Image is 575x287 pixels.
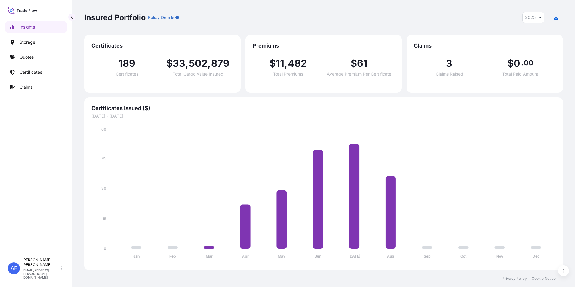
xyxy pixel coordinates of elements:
[5,21,67,33] a: Insights
[20,69,42,75] p: Certificates
[502,276,527,281] a: Privacy Policy
[211,59,230,68] span: 879
[288,59,307,68] span: 482
[424,254,431,258] tspan: Sep
[84,13,146,22] p: Insured Portfolio
[173,59,185,68] span: 33
[102,156,106,160] tspan: 45
[22,258,60,267] p: [PERSON_NAME] [PERSON_NAME]
[242,254,249,258] tspan: Apr
[22,268,60,279] p: [EMAIL_ADDRESS][PERSON_NAME][DOMAIN_NAME]
[166,59,173,68] span: $
[20,24,35,30] p: Insights
[327,72,391,76] span: Average Premium Per Certificate
[20,54,34,60] p: Quotes
[116,72,138,76] span: Certificates
[351,59,357,68] span: $
[189,59,208,68] span: 502
[11,265,17,271] span: AE
[514,59,520,68] span: 0
[101,186,106,190] tspan: 30
[278,254,286,258] tspan: May
[5,51,67,63] a: Quotes
[460,254,467,258] tspan: Oct
[20,39,35,45] p: Storage
[315,254,321,258] tspan: Jun
[273,72,303,76] span: Total Premiums
[5,36,67,48] a: Storage
[91,42,233,49] span: Certificates
[524,60,533,65] span: 00
[169,254,176,258] tspan: Feb
[387,254,394,258] tspan: Aug
[185,59,189,68] span: ,
[148,14,174,20] p: Policy Details
[5,66,67,78] a: Certificates
[507,59,514,68] span: $
[496,254,503,258] tspan: Nov
[206,254,213,258] tspan: Mar
[276,59,284,68] span: 11
[269,59,276,68] span: $
[208,59,211,68] span: ,
[522,12,544,23] button: Year Selector
[133,254,140,258] tspan: Jan
[436,72,463,76] span: Claims Raised
[502,72,538,76] span: Total Paid Amount
[284,59,287,68] span: ,
[173,72,223,76] span: Total Cargo Value Insured
[533,254,540,258] tspan: Dec
[446,59,452,68] span: 3
[357,59,367,68] span: 61
[253,42,395,49] span: Premiums
[104,246,106,251] tspan: 0
[532,276,556,281] a: Cookie Notice
[348,254,361,258] tspan: [DATE]
[414,42,556,49] span: Claims
[91,105,556,112] span: Certificates Issued ($)
[521,60,523,65] span: .
[5,81,67,93] a: Claims
[103,216,106,221] tspan: 15
[118,59,136,68] span: 189
[525,14,536,20] span: 2025
[91,113,556,119] span: [DATE] - [DATE]
[20,84,32,90] p: Claims
[101,127,106,131] tspan: 60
